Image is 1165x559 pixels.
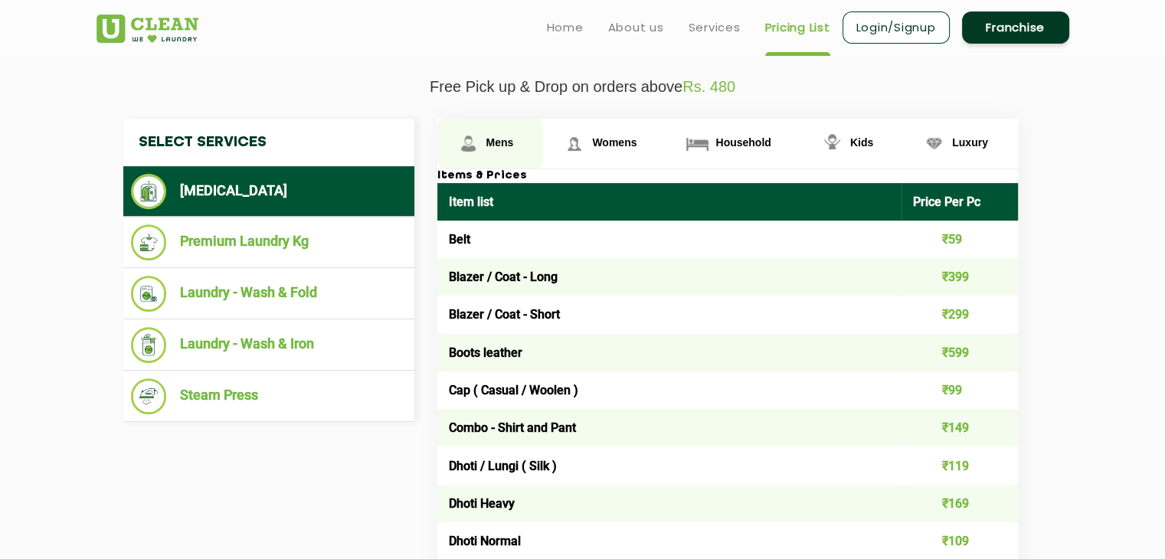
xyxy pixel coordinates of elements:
[123,119,414,166] h4: Select Services
[131,174,167,209] img: Dry Cleaning
[850,136,873,149] span: Kids
[455,130,482,157] img: Mens
[902,485,1018,522] td: ₹169
[131,276,407,312] li: Laundry - Wash & Fold
[131,224,407,260] li: Premium Laundry Kg
[689,18,741,37] a: Services
[437,258,902,296] td: Blazer / Coat - Long
[902,183,1018,221] th: Price Per Pc
[902,334,1018,371] td: ₹599
[437,446,902,484] td: Dhoti / Lungi ( Silk )
[952,136,988,149] span: Luxury
[561,130,587,157] img: Womens
[902,258,1018,296] td: ₹399
[131,174,407,209] li: [MEDICAL_DATA]
[437,485,902,522] td: Dhoti Heavy
[437,371,902,409] td: Cap ( Casual / Woolen )
[682,78,735,95] span: Rs. 480
[902,409,1018,446] td: ₹149
[437,334,902,371] td: Boots leather
[437,183,902,221] th: Item list
[437,169,1018,183] h3: Items & Prices
[547,18,584,37] a: Home
[902,221,1018,258] td: ₹59
[97,15,198,43] img: UClean Laundry and Dry Cleaning
[902,446,1018,484] td: ₹119
[131,276,167,312] img: Laundry - Wash & Fold
[437,221,902,258] td: Belt
[592,136,636,149] span: Womens
[684,130,711,157] img: Household
[437,409,902,446] td: Combo - Shirt and Pant
[131,327,167,363] img: Laundry - Wash & Iron
[131,224,167,260] img: Premium Laundry Kg
[819,130,846,157] img: Kids
[715,136,771,149] span: Household
[131,378,407,414] li: Steam Press
[765,18,830,37] a: Pricing List
[608,18,664,37] a: About us
[131,327,407,363] li: Laundry - Wash & Iron
[486,136,514,149] span: Mens
[437,296,902,333] td: Blazer / Coat - Short
[97,78,1069,96] p: Free Pick up & Drop on orders above
[843,11,950,44] a: Login/Signup
[131,378,167,414] img: Steam Press
[921,130,947,157] img: Luxury
[902,371,1018,409] td: ₹99
[902,296,1018,333] td: ₹299
[962,11,1069,44] a: Franchise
